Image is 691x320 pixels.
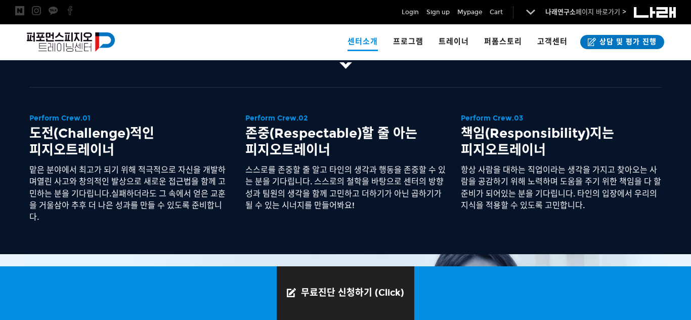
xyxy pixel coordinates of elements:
a: 퍼폼스토리 [477,24,530,60]
a: 트레이너 [431,24,477,60]
strong: Perform Crew.03 [461,114,523,123]
strong: Perform Crew.01 [29,114,91,123]
a: Login [402,7,419,17]
span: 센터소개 [348,33,378,51]
strong: Perform Crew.02 [245,114,308,123]
span: 상담 및 평가 진행 [596,37,657,47]
a: Mypage [457,7,482,17]
span: 스스로를 존중할 줄 알고 타인의 생각과 행동을 존중할 수 있는 분을 기다립니다. 스스로의 철학을 바탕으로 센터의 방향성과 팀원의 생각을 함께 고민하고 더하기가 아닌 곱하기가 ... [245,165,446,210]
span: 고객센터 [537,37,568,46]
strong: 책임(Responsibility)지는 [461,125,614,141]
strong: 피지오트레이너 [29,142,114,158]
span: 프로그램 [393,37,423,46]
span: 퍼폼스토리 [484,37,522,46]
strong: 나래연구소 [545,8,576,16]
span: 맡은 분야에서 최고가 되기 위해 적극적으로 자신을 개발하며 [29,165,226,186]
span: 열린 사고와 창의적인 발상으로 새로운 접근법을 함께 고민하는 분을 기다립니다. [29,177,226,198]
strong: 피지오트레이너 [245,142,330,158]
a: Cart [490,7,503,17]
a: 상담 및 평가 진행 [580,35,664,49]
img: 화살표 아이콘 [339,62,352,68]
a: Sign up [426,7,450,17]
a: 센터소개 [340,24,385,60]
span: 실패하더라도 그 속에서 얻은 교훈을 거울삼아 추후 더 나은 성과를 만들 수 있도록 준비합니다. [29,189,226,222]
a: 나래연구소페이지 바로가기 > [545,8,626,16]
span: 트레이너 [439,37,469,46]
a: 고객센터 [530,24,575,60]
strong: 피지오트레이너 [461,142,546,158]
a: 프로그램 [385,24,431,60]
span: 항상 사람을 대하는 직업이라는 생각을 가지고 찾아오는 사람을 공감하기 위해 노력하며 도움을 주기 위한 책임을 다 할 준비가 되어있는 분을 기다립니다. 타인의 입장에서 우리의 ... [461,165,661,210]
a: 무료진단 신청하기 (Click) [277,266,414,320]
strong: 도전(Challenge)적인 [29,125,154,141]
strong: 존중(Respectable)할 줄 아는 [245,125,417,141]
